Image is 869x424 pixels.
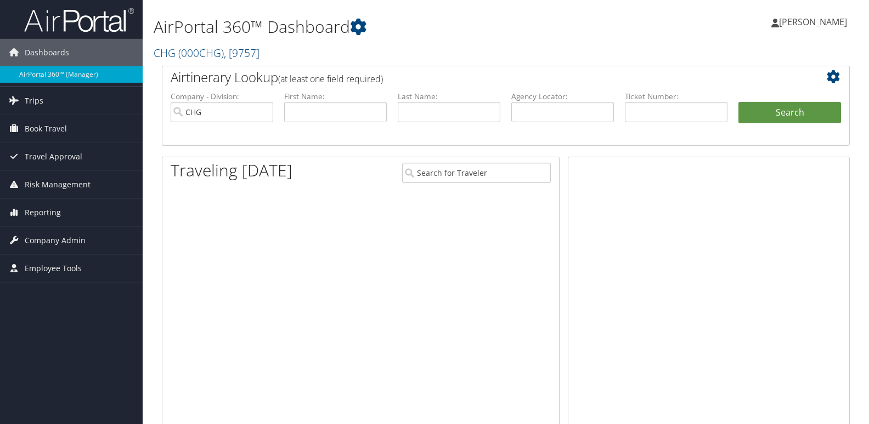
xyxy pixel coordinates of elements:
button: Search [738,102,841,124]
span: [PERSON_NAME] [779,16,847,28]
span: (at least one field required) [278,73,383,85]
span: , [ 9757 ] [224,45,259,60]
a: CHG [154,45,259,60]
label: Last Name: [398,91,500,102]
span: Employee Tools [25,255,82,282]
label: Agency Locator: [511,91,614,102]
span: Reporting [25,199,61,226]
span: Trips [25,87,43,114]
label: First Name: [284,91,387,102]
input: Search for Traveler [402,163,551,183]
h1: Traveling [DATE] [171,159,292,182]
span: Dashboards [25,39,69,66]
span: Company Admin [25,227,86,254]
span: Risk Management [25,171,91,198]
h1: AirPortal 360™ Dashboard [154,15,623,38]
span: Book Travel [25,115,67,142]
span: ( 000CHG ) [178,45,224,60]
label: Company - Division: [171,91,273,102]
label: Ticket Number: [625,91,727,102]
h2: Airtinerary Lookup [171,68,784,87]
a: [PERSON_NAME] [771,5,858,38]
span: Travel Approval [25,143,82,170]
img: airportal-logo.png [24,7,134,33]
